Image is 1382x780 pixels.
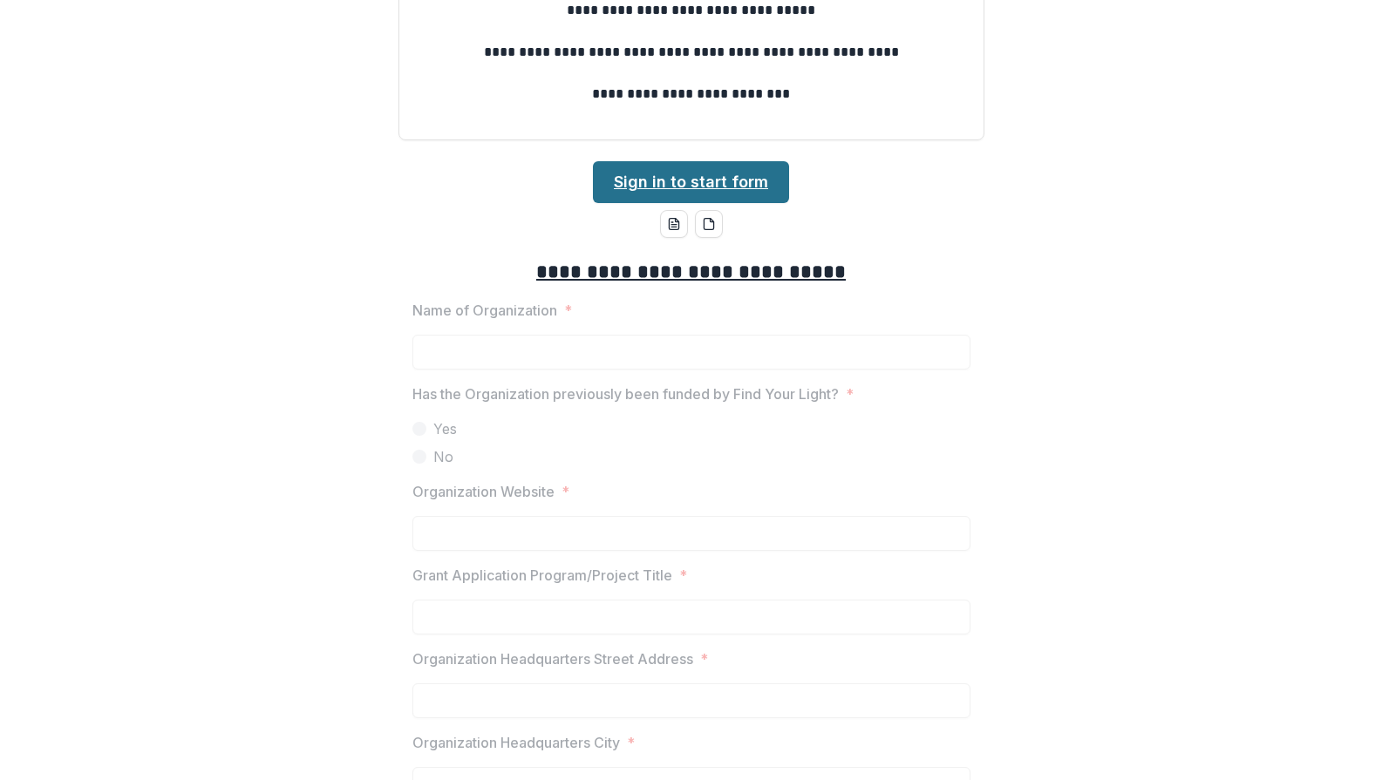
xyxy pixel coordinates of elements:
[412,648,693,669] p: Organization Headquarters Street Address
[412,300,557,321] p: Name of Organization
[660,210,688,238] button: word-download
[412,732,620,753] p: Organization Headquarters City
[412,565,672,586] p: Grant Application Program/Project Title
[412,383,839,404] p: Has the Organization previously been funded by Find Your Light?
[433,446,453,467] span: No
[593,161,789,203] a: Sign in to start form
[433,418,457,439] span: Yes
[412,481,555,502] p: Organization Website
[695,210,723,238] button: pdf-download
